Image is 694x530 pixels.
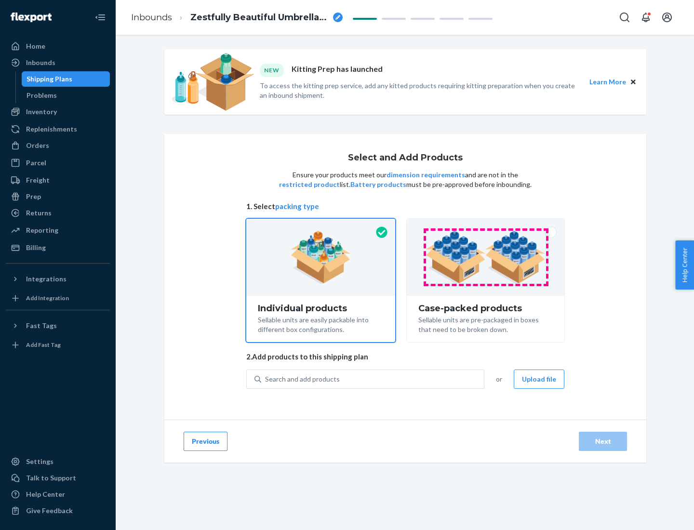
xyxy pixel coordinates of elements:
div: Reporting [26,225,58,235]
div: Billing [26,243,46,252]
button: Open account menu [657,8,677,27]
div: Inbounds [26,58,55,67]
img: individual-pack.facf35554cb0f1810c75b2bd6df2d64e.png [291,231,351,284]
a: Add Integration [6,291,110,306]
ol: breadcrumbs [123,3,350,32]
h1: Select and Add Products [348,153,463,163]
div: Parcel [26,158,46,168]
button: packing type [275,201,319,212]
div: Home [26,41,45,51]
div: Prep [26,192,41,201]
a: Inbounds [6,55,110,70]
a: Help Center [6,487,110,502]
button: Fast Tags [6,318,110,333]
img: Flexport logo [11,13,52,22]
div: Returns [26,208,52,218]
p: Ensure your products meet our and are not in the list. must be pre-approved before inbounding. [278,170,533,189]
div: Freight [26,175,50,185]
button: Help Center [675,240,694,290]
span: 1. Select [246,201,564,212]
button: Integrations [6,271,110,287]
a: Home [6,39,110,54]
div: Add Fast Tag [26,341,61,349]
a: Inventory [6,104,110,119]
button: Upload file [514,370,564,389]
img: case-pack.59cecea509d18c883b923b81aeac6d0b.png [426,231,546,284]
button: Open Search Box [615,8,634,27]
p: Kitting Prep has launched [292,64,383,77]
div: Shipping Plans [27,74,72,84]
div: Inventory [26,107,57,117]
a: Talk to Support [6,470,110,486]
div: Settings [26,457,53,466]
a: Orders [6,138,110,153]
a: Freight [6,172,110,188]
a: Inbounds [131,12,172,23]
div: Talk to Support [26,473,76,483]
div: Add Integration [26,294,69,302]
a: Add Fast Tag [6,337,110,353]
div: Give Feedback [26,506,73,516]
div: Next [587,437,619,446]
a: Replenishments [6,121,110,137]
a: Problems [22,88,110,103]
div: Search and add products [265,374,340,384]
button: Close [628,77,639,87]
a: Prep [6,189,110,204]
div: Individual products [258,304,384,313]
div: Orders [26,141,49,150]
div: Sellable units are easily packable into different box configurations. [258,313,384,334]
p: To access the kitting prep service, add any kitted products requiring kitting preparation when yo... [260,81,581,100]
span: 2. Add products to this shipping plan [246,352,564,362]
a: Billing [6,240,110,255]
div: Help Center [26,490,65,499]
div: Problems [27,91,57,100]
button: Previous [184,432,227,451]
div: Replenishments [26,124,77,134]
span: or [496,374,502,384]
button: Give Feedback [6,503,110,518]
button: Close Navigation [91,8,110,27]
span: Zestfully Beautiful Umbrellabird [190,12,329,24]
div: Case-packed products [418,304,553,313]
a: Returns [6,205,110,221]
div: Integrations [26,274,67,284]
button: restricted product [279,180,340,189]
a: Settings [6,454,110,469]
a: Parcel [6,155,110,171]
a: Shipping Plans [22,71,110,87]
div: NEW [260,64,284,77]
button: Learn More [589,77,626,87]
button: Battery products [350,180,406,189]
div: Fast Tags [26,321,57,331]
button: Next [579,432,627,451]
button: Open notifications [636,8,655,27]
button: dimension requirements [387,170,465,180]
a: Reporting [6,223,110,238]
div: Sellable units are pre-packaged in boxes that need to be broken down. [418,313,553,334]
